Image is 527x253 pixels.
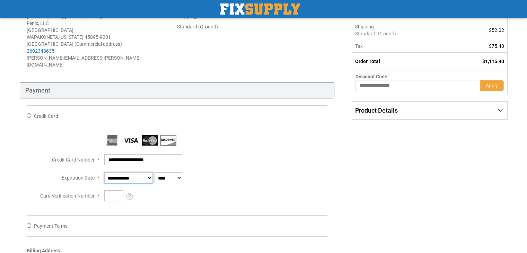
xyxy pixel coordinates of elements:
[160,135,176,146] img: Discover
[352,40,449,53] th: Tax
[220,3,300,15] a: store logo
[34,223,68,229] span: Payment Terms
[27,48,54,54] a: 2602348635
[27,55,141,68] span: [PERSON_NAME][EMAIL_ADDRESS][PERSON_NAME][DOMAIN_NAME]
[489,27,504,33] span: $52.02
[123,135,139,146] img: Visa
[177,23,327,30] div: Standard (Ground)
[177,14,215,19] span: Shipping Method
[142,135,158,146] img: MasterCard
[177,14,216,19] strong: :
[355,59,380,64] strong: Order Total
[486,83,498,88] span: Apply
[34,113,58,119] span: Credit Card
[62,175,95,181] span: Expiration Date
[27,13,177,68] address: [PERSON_NAME] [PERSON_NAME] Fenix, LLC [GEOGRAPHIC_DATA] WAPAKONETA , 45895-9201 [GEOGRAPHIC_DATA...
[220,3,300,15] img: Fix Industrial Supply
[355,30,446,37] span: Standard (Ground)
[52,157,95,163] span: Credit Card Number
[20,82,335,99] div: Payment
[480,80,504,91] button: Apply
[482,59,504,64] span: $1,115.40
[355,74,389,79] span: Discount Code:
[104,135,120,146] img: American Express
[355,107,398,114] span: Product Details
[59,34,84,40] span: [US_STATE]
[355,24,374,29] span: Shipping
[489,43,504,49] span: $75.40
[40,193,95,199] span: Card Verification Number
